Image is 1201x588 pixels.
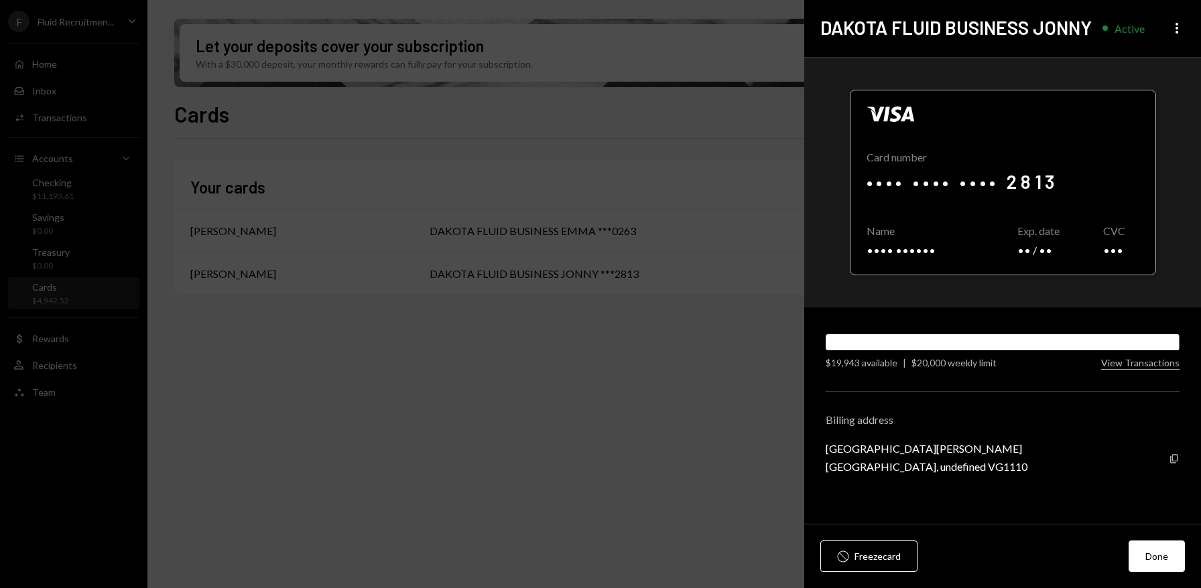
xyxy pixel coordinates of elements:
div: [GEOGRAPHIC_DATA], undefined VG1110 [826,460,1027,473]
div: Freeze card [855,549,901,563]
div: Click to reveal [850,90,1156,275]
div: Active [1115,22,1145,35]
div: $20,000 weekly limit [911,356,997,370]
button: Done [1129,540,1185,572]
div: [GEOGRAPHIC_DATA][PERSON_NAME] [826,442,1027,455]
div: Billing address [826,413,1180,426]
div: | [903,356,906,370]
h2: DAKOTA FLUID BUSINESS JONNY [820,15,1092,41]
div: $19,943 available [826,356,897,370]
button: Freezecard [820,540,918,572]
button: View Transactions [1101,357,1180,370]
